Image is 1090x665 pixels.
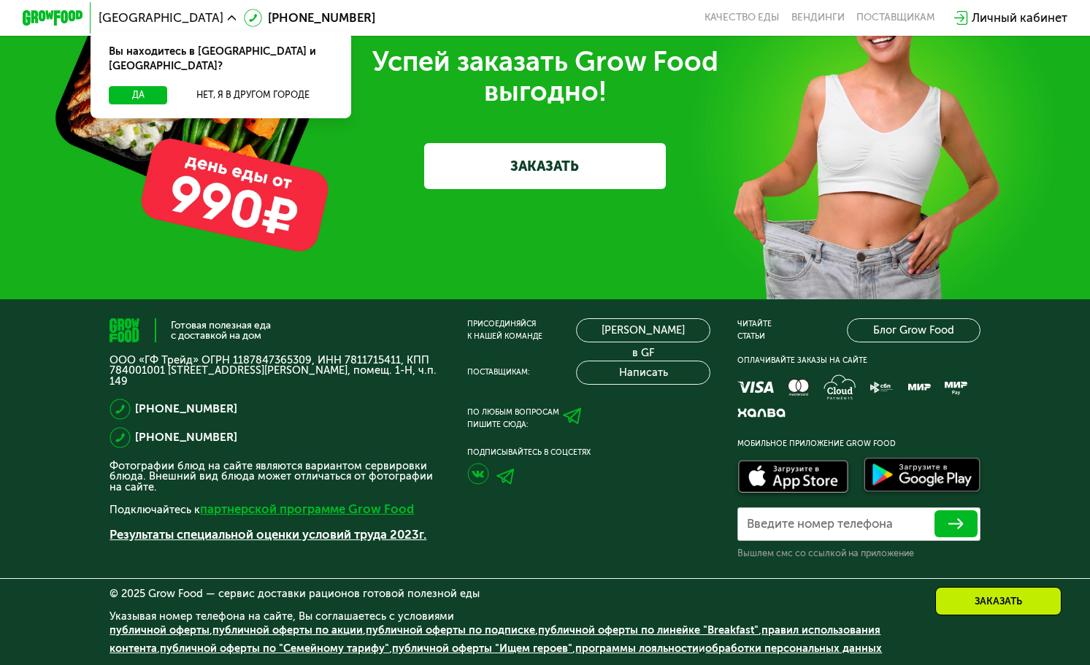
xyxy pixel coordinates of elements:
[467,447,710,459] div: Подписывайтесь в соцсетях
[467,318,542,342] div: Присоединяйся к нашей команде
[109,86,167,104] button: Да
[467,366,530,379] div: Поставщикам:
[171,320,271,340] div: Готовая полезная еда с доставкой на дом
[212,623,363,637] a: публичной оферты по акции
[110,527,426,542] a: Результаты специальной оценки условий труда 2023г.
[576,361,710,385] button: Написать
[705,12,779,24] a: Качество еды
[174,86,334,104] button: Нет, я в другом городе
[110,588,980,599] div: © 2025 Grow Food — сервис доставки рационов готовой полезной еды
[110,461,440,493] p: Фотографии блюд на сайте являются вариантом сервировки блюда. Внешний вид блюда может отличаться ...
[856,12,934,24] div: поставщикам
[791,12,845,24] a: Вендинги
[538,623,759,637] a: публичной оферты по линейке "Breakfast"
[91,31,351,86] div: Вы находитесь в [GEOGRAPHIC_DATA] и [GEOGRAPHIC_DATA]?
[972,9,1067,27] div: Личный кабинет
[99,12,223,24] span: [GEOGRAPHIC_DATA]
[705,642,882,655] a: обработки персональных данных
[200,501,414,516] a: партнерской программе Grow Food
[467,407,559,431] div: По любым вопросам пишите сюда:
[366,623,535,637] a: публичной оферты по подписке
[737,355,980,367] div: Оплачивайте заказы на сайте
[847,318,980,342] a: Блог Grow Food
[110,623,882,655] span: , , , , , , , и
[135,400,237,418] a: [PHONE_NUMBER]
[392,642,572,655] a: публичной оферты "Ищем героев"
[244,9,375,27] a: [PHONE_NUMBER]
[737,318,772,342] div: Читайте статьи
[424,143,667,188] a: ЗАКАЗАТЬ
[737,438,980,450] div: Мобильное приложение Grow Food
[160,642,389,655] a: публичной оферты по "Семейному тарифу"
[860,455,984,499] img: Доступно в Google Play
[747,520,893,528] label: Введите номер телефона
[135,428,237,447] a: [PHONE_NUMBER]
[110,355,440,387] p: ООО «ГФ Трейд» ОГРН 1187847365309, ИНН 7811715411, КПП 784001001 [STREET_ADDRESS][PERSON_NAME], п...
[110,623,210,637] a: публичной оферты
[935,587,1062,615] div: Заказать
[737,547,980,560] div: Вышлем смс со ссылкой на приложение
[110,500,440,518] p: Подключайтесь к
[576,318,710,342] a: [PERSON_NAME] в GF
[575,642,699,655] a: программы лояльности
[121,47,969,107] div: Успей заказать Grow Food выгодно!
